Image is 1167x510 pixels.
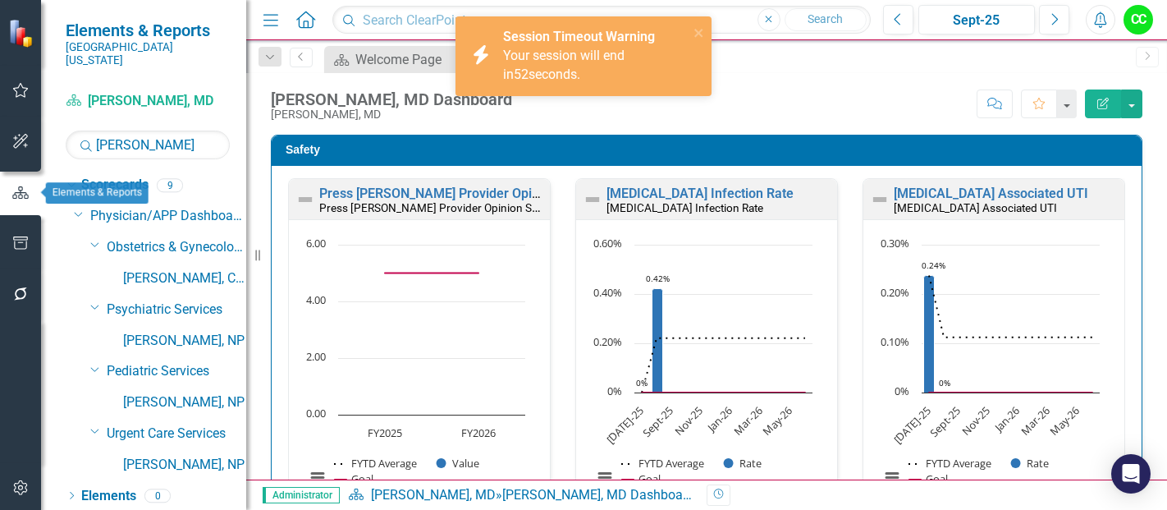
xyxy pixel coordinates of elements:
div: Welcome Page [355,49,484,70]
a: Welcome Page [328,49,484,70]
g: Goal, series 3 of 3. Line with 2 data points. [382,269,483,276]
text: Mar-26 [730,403,765,438]
a: Urgent Care Services [107,425,246,443]
button: Show Value [437,457,479,471]
button: close [693,23,705,42]
a: Psychiatric Services [107,301,246,319]
span: Search [808,12,843,25]
text: [DATE]-25 [890,403,934,447]
button: CC [1124,5,1153,34]
text: 0% [636,377,648,388]
text: FY2025 [368,425,402,440]
text: FYTD Average [926,456,991,471]
small: [MEDICAL_DATA] Infection Rate [606,201,763,214]
div: Elements & Reports [46,182,149,204]
g: Rate, series 2 of 3. Bar series with 12 bars. [924,245,1093,393]
text: Jan-26 [991,403,1023,436]
a: Physician/APP Dashboards [90,207,246,226]
text: 2.00 [306,349,326,364]
div: Sept-25 [924,11,1029,30]
span: Your session will end in seconds. [503,48,625,82]
h3: Safety [286,144,1133,156]
button: Search [785,8,867,31]
button: Sept-25 [918,5,1035,34]
g: Goal, series 3 of 3. Line with 12 data points. [639,389,808,396]
button: Show FYTD Average [908,457,993,471]
a: [PERSON_NAME], CNM [123,269,246,288]
div: [PERSON_NAME], MD [271,108,512,121]
span: Elements & Reports [66,21,230,40]
text: Nov-25 [671,403,706,438]
div: Chart. Highcharts interactive chart. [297,237,542,503]
button: View chart menu, Chart [306,466,329,489]
button: Show Goal [335,472,373,486]
text: 0.40% [593,285,622,300]
img: Not Defined [583,190,602,209]
input: Search ClearPoint... [332,6,871,34]
div: 0 [144,489,171,503]
img: Not Defined [870,190,890,209]
text: 6.00 [306,236,326,250]
text: 0% [939,377,950,388]
div: Open Intercom Messenger [1111,454,1151,494]
text: Nov-25 [959,403,993,438]
text: FY2026 [461,425,496,440]
text: Goal [351,471,373,486]
button: Show FYTD Average [621,457,706,471]
path: Aug-25, 0.42194093. Rate. [652,288,663,393]
text: 0% [607,384,622,398]
div: Chart. Highcharts interactive chart. [872,237,1116,503]
div: Double-Click to Edit [288,178,551,508]
div: Double-Click to Edit [575,178,838,508]
a: [PERSON_NAME], MD [66,92,230,111]
text: Sept-25 [927,403,963,440]
input: Search Below... [66,131,230,159]
path: Jul-25, 0.23752969. Rate. [924,275,935,393]
g: Goal, series 3 of 3. Line with 12 data points. [927,389,1096,396]
text: 4.00 [306,292,326,307]
span: 52 [514,67,529,82]
text: Mar-26 [1018,403,1052,438]
a: [PERSON_NAME], MD [371,487,496,503]
text: 0.42% [646,273,670,284]
button: Show Goal [622,472,661,486]
text: 0% [895,384,909,398]
a: Pediatric Services [107,362,246,381]
a: [PERSON_NAME], NP [123,393,246,412]
button: View chart menu, Chart [593,466,616,489]
text: Goal [926,471,948,486]
a: [PERSON_NAME], NP [123,332,246,351]
div: » [348,486,694,505]
div: Chart. Highcharts interactive chart. [584,237,829,503]
div: [PERSON_NAME], MD Dashboard [502,487,694,503]
small: Press [PERSON_NAME] Provider Opinion Survey: Safety Survey Results [319,200,669,215]
text: May-26 [1046,403,1082,439]
div: 9 [157,178,183,192]
small: [GEOGRAPHIC_DATA][US_STATE] [66,40,230,67]
button: Show Goal [909,472,948,486]
img: ClearPoint Strategy [8,19,37,48]
svg: Interactive chart [584,237,821,503]
text: 0.10% [881,334,909,349]
text: Goal [638,471,661,486]
text: Value [452,456,479,471]
span: Administrator [263,487,340,503]
img: Not Defined [295,190,315,209]
text: 0.30% [881,236,909,250]
div: [PERSON_NAME], MD Dashboard [271,90,512,108]
div: Double-Click to Edit [863,178,1125,508]
text: Rate [1027,456,1049,471]
text: 0.20% [593,334,622,349]
a: Press [PERSON_NAME] Provider Opinion Survey: Safety Survey Results [319,186,738,201]
a: Obstetrics & Gynecology [107,238,246,257]
button: View chart menu, Chart [881,466,904,489]
svg: Interactive chart [872,237,1108,503]
text: [DATE]-25 [603,403,647,447]
button: Show Rate [1011,457,1049,471]
text: May-26 [759,403,794,439]
text: 0.24% [922,260,945,271]
text: FYTD Average [351,456,417,471]
a: [MEDICAL_DATA] Infection Rate [606,186,794,201]
text: Jan-26 [703,403,736,436]
text: 0.60% [593,236,622,250]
